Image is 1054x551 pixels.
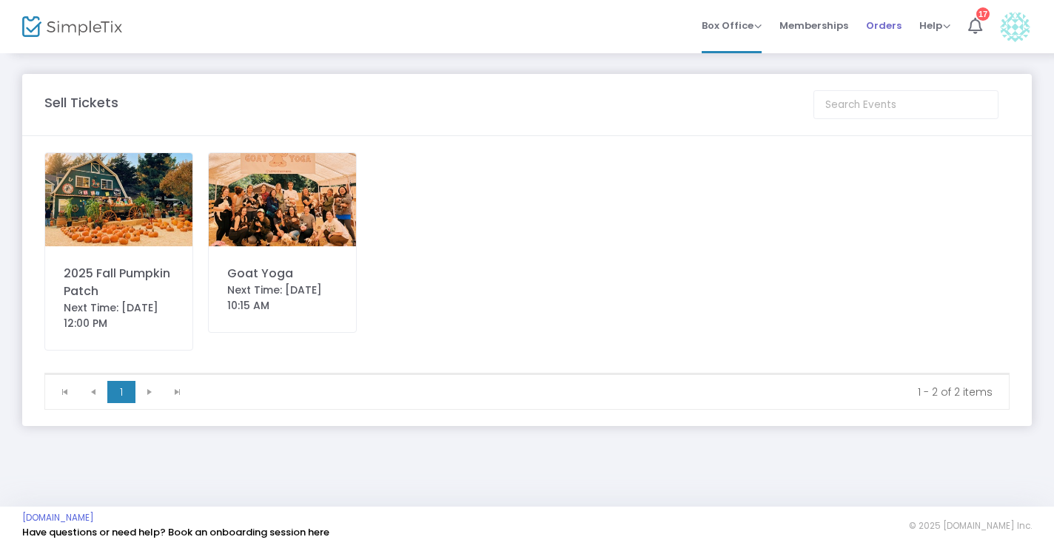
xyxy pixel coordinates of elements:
[45,373,1009,374] div: Data table
[64,300,174,331] div: Next Time: [DATE] 12:00 PM
[64,265,174,300] div: 2025 Fall Pumpkin Patch
[866,7,902,44] span: Orders
[22,512,94,524] a: [DOMAIN_NAME]
[44,92,118,112] m-panel-title: Sell Tickets
[702,18,762,33] span: Box Office
[107,381,135,403] span: Page 1
[45,153,192,246] img: 63887005576264818772849CA5-3623-4925-B3C8-075EE1689C68.jpg
[22,525,329,539] a: Have questions or need help? Book an onboarding session here
[202,385,993,399] kendo-pager-info: 1 - 2 of 2 items
[209,153,356,246] img: 51B03C9B-B81C-49E5-BA70-6DEFC7422713.JPG
[919,18,950,33] span: Help
[909,520,1032,532] span: © 2025 [DOMAIN_NAME] Inc.
[779,7,848,44] span: Memberships
[976,7,990,21] div: 17
[813,90,998,119] input: Search Events
[227,265,338,283] div: Goat Yoga
[227,283,338,314] div: Next Time: [DATE] 10:15 AM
